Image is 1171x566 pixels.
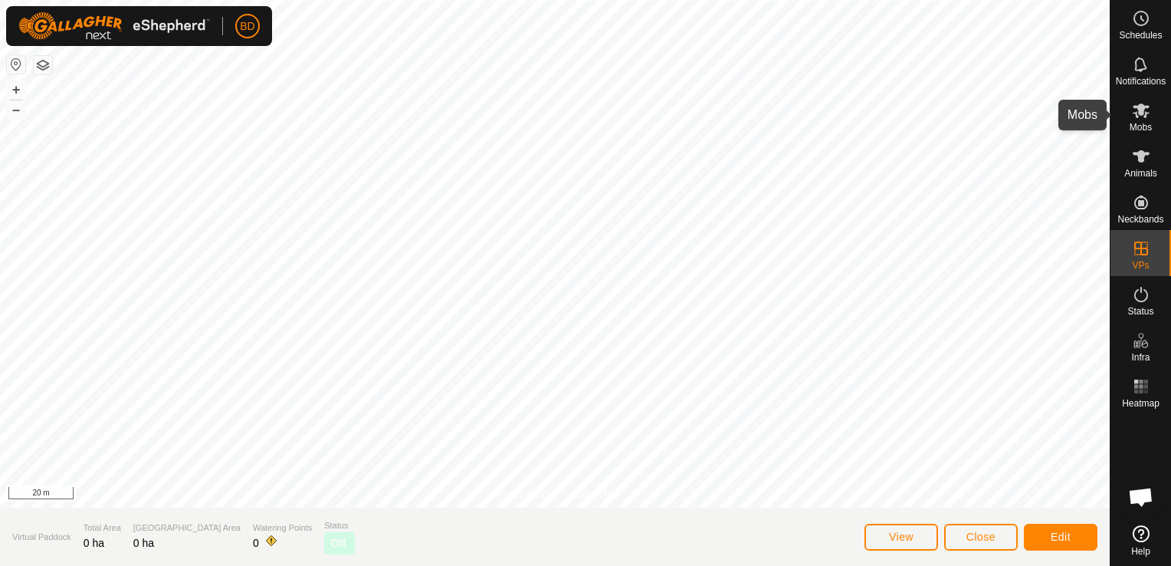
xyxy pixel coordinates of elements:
button: Close [944,524,1018,551]
span: Help [1131,547,1150,556]
span: Heatmap [1122,399,1160,408]
a: Help [1110,519,1171,562]
span: Notifications [1116,77,1166,86]
span: [GEOGRAPHIC_DATA] Area [133,522,241,535]
button: Reset Map [7,55,25,74]
span: Status [1127,307,1153,316]
span: Watering Points [253,522,312,535]
span: Close [966,531,996,543]
div: Open chat [1118,474,1164,520]
span: Infra [1131,353,1150,362]
a: Privacy Policy [494,488,552,502]
a: Contact Us [570,488,615,502]
span: Mobs [1130,123,1152,132]
span: View [889,531,914,543]
button: – [7,100,25,119]
span: 0 [253,537,259,549]
button: + [7,81,25,99]
span: BD [240,18,254,35]
span: Virtual Paddock [12,531,71,544]
span: 0 ha [84,537,104,549]
span: 0 ha [133,537,154,549]
span: Off [330,535,346,551]
span: Status [324,519,355,532]
span: Edit [1051,531,1071,543]
button: Edit [1024,524,1097,551]
img: Gallagher Logo [18,12,210,40]
span: Schedules [1119,31,1162,40]
button: Map Layers [34,56,52,74]
button: View [864,524,938,551]
span: Total Area [84,522,121,535]
span: Animals [1124,169,1157,178]
span: VPs [1132,261,1149,270]
span: Neckbands [1117,215,1163,224]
